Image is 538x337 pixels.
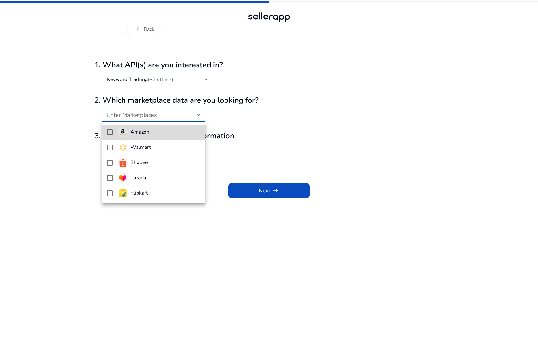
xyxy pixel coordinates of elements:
[118,173,128,183] img: lazada-logo.webp
[118,188,128,198] img: flipkart.svg
[131,129,149,135] h4: Amazon
[118,127,128,137] img: amazon.svg
[131,144,151,150] h4: Walmart
[131,175,146,181] h4: Lazada
[131,190,148,196] h4: Flipkart
[118,142,128,153] img: walmart.svg
[118,158,128,168] img: shopee-logo.webp
[131,160,148,166] h4: Shopee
